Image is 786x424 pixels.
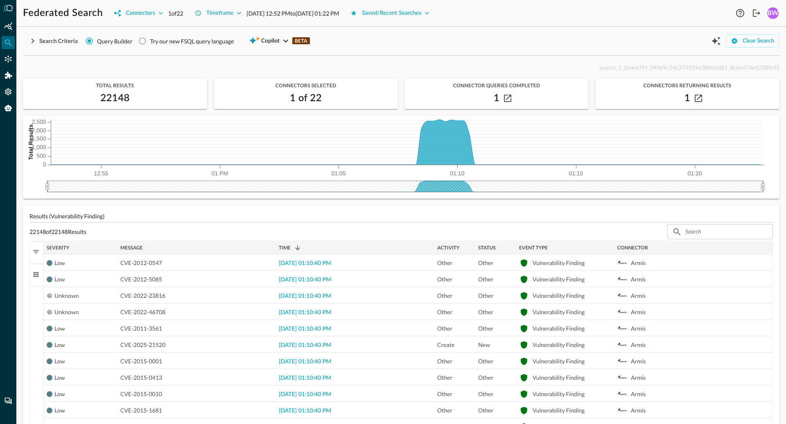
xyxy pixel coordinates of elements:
span: Total Results [23,83,207,88]
div: Vulnerability Finding [533,320,585,337]
h2: 1 of 22 [290,92,322,105]
div: Query Agent [2,102,15,115]
div: Low [54,353,65,370]
span: CVE-2015-0010 [120,386,162,402]
div: Low [54,271,65,288]
span: New [478,337,490,353]
div: Summary Insights [2,20,15,33]
span: search_1_2eaee7f4_049a9c24e374559d38bb5d81_8cbed7de42380cf5 [599,64,779,71]
div: Low [54,402,65,419]
span: [DATE] 01:10:40 PM [279,342,331,348]
tspan: 500 [36,152,46,159]
svg: Armis Centrix [617,356,627,366]
h2: 1 [684,92,690,105]
p: Results (Vulnerability Finding) [29,212,773,220]
p: 22148 of 22148 Results [29,227,86,236]
div: Vulnerability Finding [533,353,585,370]
span: Connectors Selected [214,83,398,88]
p: BETA [292,37,310,44]
svg: Armis Centrix [617,389,627,399]
svg: Armis Centrix [617,274,627,284]
span: Connector Queries Completed [404,83,589,88]
tspan: 2,000 [32,127,46,134]
div: Timeframe [206,8,234,18]
span: Other [437,320,452,337]
span: CVE-2015-0413 [120,370,162,386]
span: CVE-2011-3561 [120,320,162,337]
button: Clear Search [726,34,779,48]
div: Armis [631,288,646,304]
span: CVE-2012-5085 [120,271,162,288]
svg: Armis Centrix [617,291,627,301]
svg: Armis Centrix [617,373,627,383]
div: Try our new FSQL query language [150,37,234,45]
span: CVE-2015-0001 [120,353,162,370]
span: Create [437,337,454,353]
svg: Armis Centrix [617,258,627,268]
svg: Armis Centrix [617,406,627,415]
div: Connectors [2,52,15,66]
span: [DATE] 01:10:40 PM [279,261,331,266]
span: Other [478,320,493,337]
span: CVE-2022-23816 [120,288,165,304]
button: Search Criteria [23,34,83,48]
div: Clear Search [743,36,774,46]
span: CVE-2025-21520 [120,337,165,353]
div: Unknown [54,304,79,320]
span: Other [478,370,493,386]
tspan: 1,000 [32,144,46,150]
div: Armis [631,370,646,386]
span: Other [478,304,493,320]
div: Vulnerability Finding [533,288,585,304]
span: Connector [617,245,648,251]
button: Help [734,7,747,20]
span: Other [437,288,452,304]
div: Armis [631,271,646,288]
span: Event Type [519,245,548,251]
div: Saved/Recent Searches [362,8,421,18]
tspan: 0 [43,161,46,168]
p: 1 of 22 [168,9,183,18]
span: Query Builder [97,37,133,45]
span: Other [437,304,452,320]
tspan: 2,500 [32,118,46,125]
div: Unknown [54,288,79,304]
div: Vulnerability Finding [533,402,585,419]
div: Connectors [126,8,155,18]
span: Other [437,386,452,402]
span: [DATE] 01:10:40 PM [279,310,331,315]
tspan: 01:15 [569,170,583,177]
svg: Armis Centrix [617,324,627,333]
span: Other [478,288,493,304]
tspan: 01 PM [212,170,228,177]
div: Armis [631,353,646,370]
span: Other [437,255,452,271]
span: Other [437,402,452,419]
div: Armis [631,386,646,402]
tspan: 01:05 [331,170,346,177]
span: Copilot [261,36,280,46]
div: Low [54,386,65,402]
div: Vulnerability Finding [533,370,585,386]
span: Connectors Returning Results [595,83,779,88]
div: Low [54,337,65,353]
div: Vulnerability Finding [533,386,585,402]
button: Open Query Copilot [709,34,723,48]
h1: Federated Search [23,7,103,20]
svg: Armis Centrix [617,340,627,350]
tspan: Total Results [27,124,34,160]
div: Armis [631,304,646,320]
div: Settings [2,85,15,98]
h2: 22148 [100,92,130,105]
div: Low [54,255,65,271]
span: Message [120,245,143,251]
div: Armis [631,255,646,271]
span: [DATE] 01:10:40 PM [279,326,331,332]
span: Activity [437,245,459,251]
span: [DATE] 01:10:40 PM [279,375,331,381]
p: [DATE] 12:52 PM to [DATE] 01:22 PM [246,9,339,18]
span: Other [478,255,493,271]
div: BW [767,7,779,19]
span: CVE-2015-1681 [120,402,162,419]
span: CVE-2022-46708 [120,304,165,320]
